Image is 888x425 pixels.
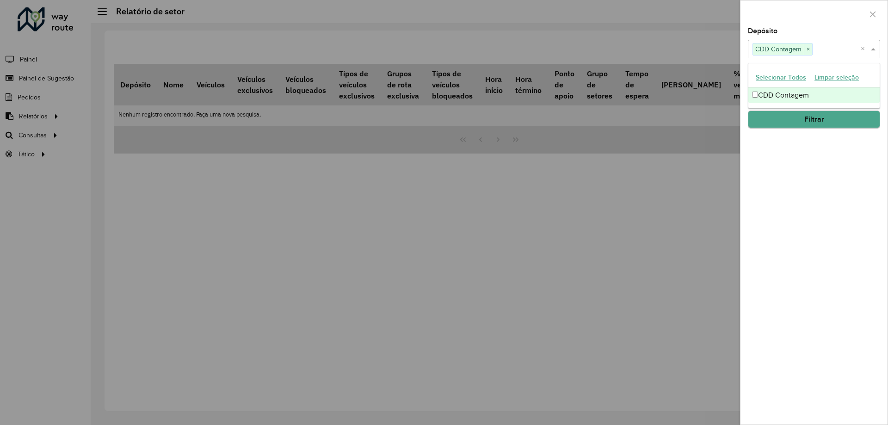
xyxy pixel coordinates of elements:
[861,43,869,55] span: Clear all
[748,87,880,103] div: CDD Contagem
[753,43,804,55] span: CDD Contagem
[810,70,863,85] button: Limpar seleção
[748,25,777,37] label: Depósito
[748,111,880,128] button: Filtrar
[752,70,810,85] button: Selecionar Todos
[804,44,812,55] span: ×
[748,63,880,109] ng-dropdown-panel: Options list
